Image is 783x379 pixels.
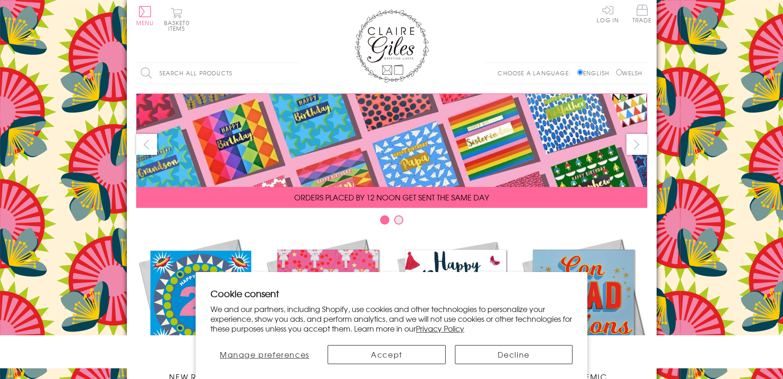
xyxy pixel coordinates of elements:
button: next [626,134,647,155]
button: Carousel Page 1 (Current Slide) [380,215,389,225]
input: Search [290,63,299,84]
span: 0 items [168,19,190,33]
a: Privacy Policy [416,323,464,334]
p: We and our partners, including Shopify, use cookies and other technologies to personalize your ex... [211,304,572,333]
img: Claire Giles Greetings Cards [355,9,429,83]
div: Carousel Pagination [136,215,647,229]
input: Welsh [616,69,622,75]
span: Trade [632,5,652,23]
h2: Cookie consent [211,287,572,300]
label: Welsh [616,69,643,77]
input: Search all products [136,63,299,84]
p: Choose a language: [498,69,575,77]
a: Trade [632,5,652,25]
button: Manage preferences [211,345,318,364]
button: Menu [136,6,154,26]
button: prev [136,134,157,155]
button: Decline [455,345,572,364]
button: Basket0 items [164,7,190,31]
span: ORDERS PLACED BY 12 NOON GET SENT THE SAME DAY [294,192,489,203]
a: Log In [597,5,619,23]
span: Menu [136,19,154,27]
label: English [577,69,614,77]
button: Accept [328,345,445,364]
button: Carousel Page 2 [394,215,403,225]
input: English [577,69,583,75]
span: Manage preferences [220,349,309,360]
